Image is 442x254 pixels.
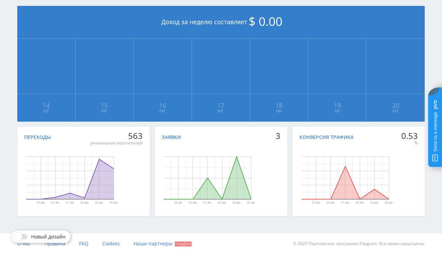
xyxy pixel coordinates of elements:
div: Конверсия трафика [299,134,354,140]
span: Авг [250,108,308,114]
text: 18 авг. [218,201,227,205]
span: Авг [192,108,250,114]
span: 20 [367,103,424,108]
span: 18 [250,103,308,108]
svg: Диаграмма. [279,143,412,213]
span: $ 0.00 [249,13,282,29]
text: 18 авг. [355,201,364,205]
a: Cookies [102,233,120,254]
span: Авг [309,108,366,114]
text: 17 авг. [203,201,212,205]
text: 19 авг. [95,201,104,205]
div: Переходы [24,134,51,140]
span: 16 [134,103,191,108]
span: 15 [76,103,133,108]
div: Доход за неделю составляет [17,6,425,39]
text: 16 авг. [189,201,197,205]
span: FAQ [79,240,88,247]
a: Правила [45,233,65,254]
text: 19 авг. [232,201,241,205]
text: 16 авг. [51,201,60,205]
span: Авг [134,108,191,114]
span: 14 [18,103,75,108]
text: 17 авг. [66,201,74,205]
div: Заявки [162,134,181,140]
span: Правила [45,240,65,247]
a: О нас [17,233,31,254]
text: 19 авг. [370,201,378,205]
div: © 2025 Партнёрская программа Edugram. Все права защищены. [224,233,425,254]
div: уникальных посетителей [90,140,143,146]
text: 20 авг. [247,201,256,205]
span: О нас [17,240,31,247]
span: Наши партнеры [134,240,173,247]
text: 15 авг. [311,201,320,205]
text: 18 авг. [80,201,89,205]
text: 20 авг. [109,201,118,205]
span: 19 [309,103,366,108]
a: FAQ [79,233,88,254]
div: % [401,140,418,146]
span: Новый дизайн [31,234,66,239]
text: 15 авг. [174,201,183,205]
svg: Диаграмма. [141,143,274,213]
span: Скидки [175,242,192,246]
svg: Диаграмма. [3,143,136,213]
span: Авг [76,108,133,114]
span: Авг [367,108,424,114]
text: 20 авг. [384,201,393,205]
text: 15 авг. [37,201,45,205]
span: Cookies [102,240,120,247]
span: 17 [192,103,250,108]
text: 17 авг. [341,201,349,205]
div: 3 [276,131,280,141]
div: 563 [90,131,143,141]
span: Авг [18,108,75,114]
div: 0.53 [401,131,418,141]
a: Наши партнеры Скидки [134,233,192,254]
text: 16 авг. [326,201,335,205]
